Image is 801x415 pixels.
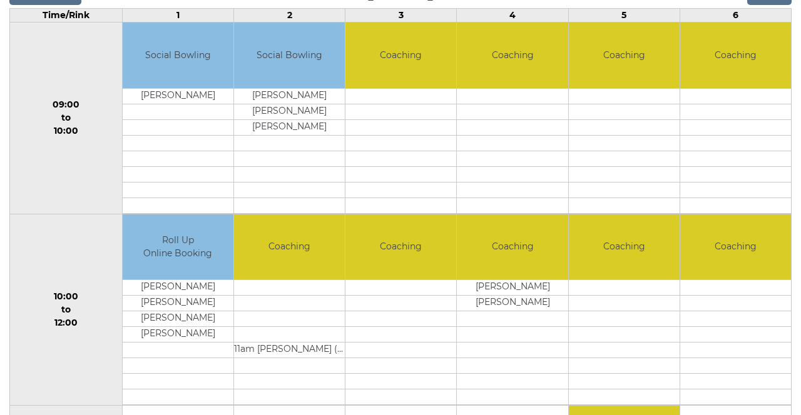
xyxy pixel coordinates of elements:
[123,296,233,311] td: [PERSON_NAME]
[123,214,233,280] td: Roll Up Online Booking
[457,22,568,88] td: Coaching
[569,214,680,280] td: Coaching
[10,9,123,22] td: Time/Rink
[123,311,233,327] td: [PERSON_NAME]
[345,214,456,280] td: Coaching
[345,22,456,88] td: Coaching
[234,104,345,119] td: [PERSON_NAME]
[457,214,568,280] td: Coaching
[234,119,345,135] td: [PERSON_NAME]
[234,9,345,22] td: 2
[234,88,345,104] td: [PERSON_NAME]
[345,9,457,22] td: 3
[457,296,568,311] td: [PERSON_NAME]
[234,342,345,358] td: 11am [PERSON_NAME] (Lesson 1)
[123,280,233,296] td: [PERSON_NAME]
[569,22,680,88] td: Coaching
[10,22,123,214] td: 09:00 to 10:00
[568,9,680,22] td: 5
[123,88,233,104] td: [PERSON_NAME]
[680,9,791,22] td: 6
[680,22,791,88] td: Coaching
[123,22,233,88] td: Social Bowling
[457,9,568,22] td: 4
[234,22,345,88] td: Social Bowling
[10,214,123,406] td: 10:00 to 12:00
[122,9,233,22] td: 1
[123,327,233,342] td: [PERSON_NAME]
[457,280,568,296] td: [PERSON_NAME]
[234,214,345,280] td: Coaching
[680,214,791,280] td: Coaching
